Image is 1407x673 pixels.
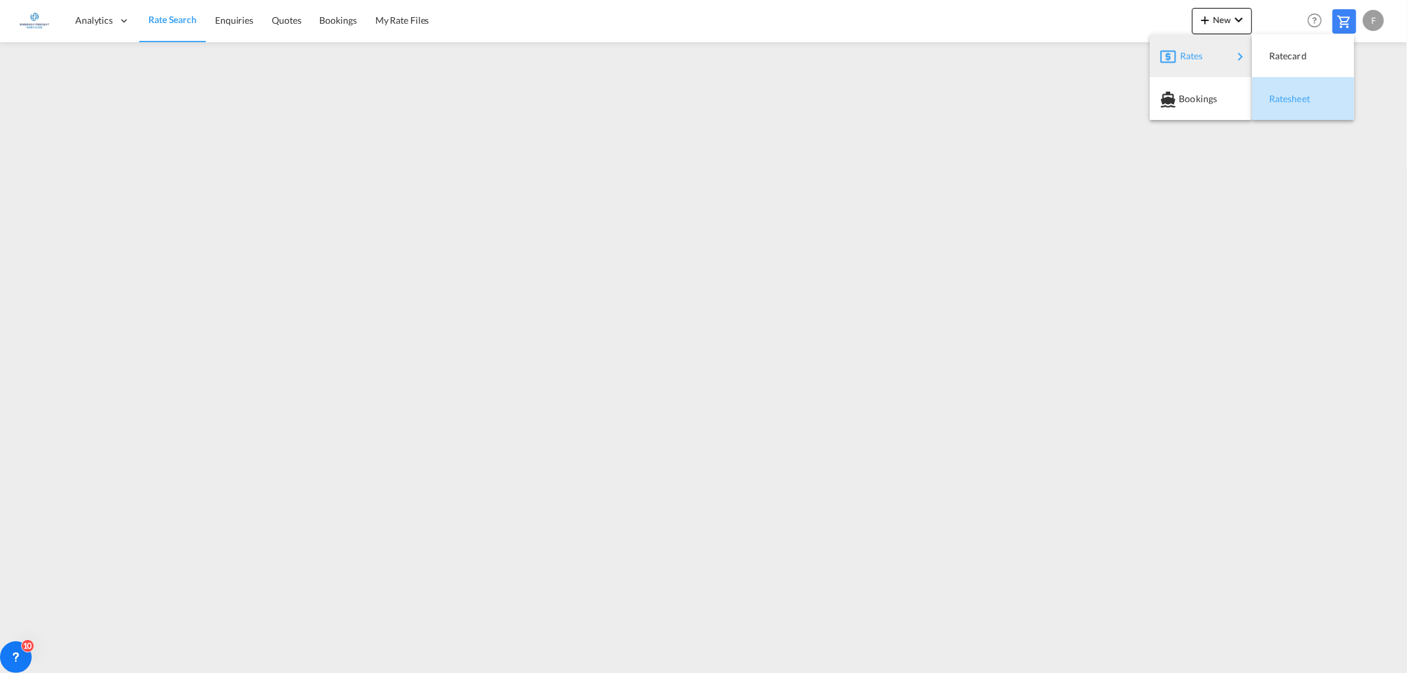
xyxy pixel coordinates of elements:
div: Ratecard [1263,40,1344,73]
span: Ratecard [1269,43,1284,69]
md-icon: icon-chevron-right [1233,49,1249,65]
span: Ratesheet [1269,86,1284,112]
div: Bookings [1160,82,1241,115]
span: Rates [1180,43,1196,69]
div: Ratesheet [1263,82,1344,115]
span: Bookings [1179,86,1193,112]
button: Bookings [1150,77,1252,120]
